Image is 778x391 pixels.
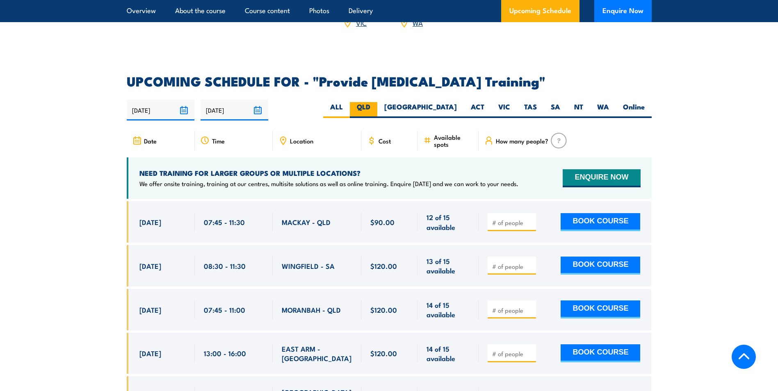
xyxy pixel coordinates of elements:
[356,18,367,27] a: VIC
[201,100,268,120] input: To date
[561,213,640,231] button: BOOK COURSE
[282,217,331,227] span: MACKAY - QLD
[491,102,517,118] label: VIC
[492,306,533,314] input: # of people
[492,262,533,271] input: # of people
[204,305,245,314] span: 07:45 - 11:00
[590,102,616,118] label: WA
[492,218,533,227] input: # of people
[379,137,391,144] span: Cost
[204,261,246,271] span: 08:30 - 11:30
[204,217,245,227] span: 07:45 - 11:30
[282,305,341,314] span: MORANBAH - QLD
[561,300,640,318] button: BOOK COURSE
[377,102,464,118] label: [GEOGRAPHIC_DATA]
[212,137,225,144] span: Time
[464,102,491,118] label: ACT
[517,102,544,118] label: TAS
[139,305,161,314] span: [DATE]
[139,168,518,177] h4: NEED TRAINING FOR LARGER GROUPS OR MULTIPLE LOCATIONS?
[496,137,548,144] span: How many people?
[370,217,395,227] span: $90.00
[413,18,423,27] a: WA
[563,169,640,187] button: ENQUIRE NOW
[290,137,313,144] span: Location
[144,137,157,144] span: Date
[127,100,194,120] input: From date
[139,217,161,227] span: [DATE]
[427,212,470,232] span: 12 of 15 available
[427,344,470,363] span: 14 of 15 available
[139,180,518,188] p: We offer onsite training, training at our centres, multisite solutions as well as online training...
[370,261,397,271] span: $120.00
[282,344,352,363] span: EAST ARM - [GEOGRAPHIC_DATA]
[139,348,161,358] span: [DATE]
[616,102,652,118] label: Online
[350,102,377,118] label: QLD
[139,261,161,271] span: [DATE]
[427,256,470,275] span: 13 of 15 available
[323,102,350,118] label: ALL
[204,348,246,358] span: 13:00 - 16:00
[127,75,652,86] h2: UPCOMING SCHEDULE FOR - "Provide [MEDICAL_DATA] Training"
[370,305,397,314] span: $120.00
[434,134,473,148] span: Available spots
[567,102,590,118] label: NT
[282,261,335,271] span: WINGFIELD - SA
[427,300,470,319] span: 14 of 15 available
[544,102,567,118] label: SA
[561,344,640,362] button: BOOK COURSE
[370,348,397,358] span: $120.00
[492,350,533,358] input: # of people
[561,257,640,275] button: BOOK COURSE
